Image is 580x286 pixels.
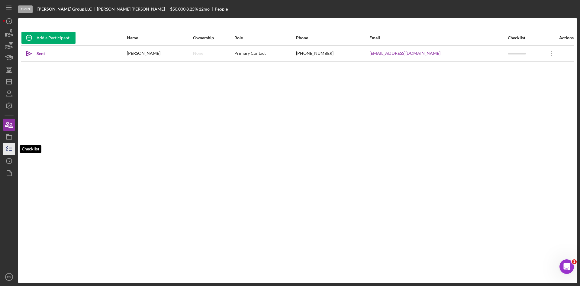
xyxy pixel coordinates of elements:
div: Role [234,35,296,40]
div: [PERSON_NAME] [127,46,192,61]
div: Add a Participant [37,32,69,44]
iframe: Intercom live chat [559,259,574,274]
span: 1 [572,259,577,264]
span: $50,000 [170,6,185,12]
button: PM [3,271,15,283]
b: [PERSON_NAME] Group LLC [37,7,92,12]
div: Phone [296,35,369,40]
button: Sent [21,48,51,60]
div: 8.25 % [186,7,198,12]
div: Ownership [193,35,234,40]
div: Email [369,35,507,40]
div: 12 mo [199,7,210,12]
div: [PERSON_NAME] [PERSON_NAME] [97,7,170,12]
div: Open [18,5,33,13]
div: Primary Contact [234,46,296,61]
div: Name [127,35,192,40]
div: Actions [544,35,574,40]
button: Add a Participant [21,32,76,44]
text: PM [7,275,11,279]
div: [PHONE_NUMBER] [296,46,369,61]
a: [EMAIL_ADDRESS][DOMAIN_NAME] [369,51,440,56]
div: None [193,51,203,56]
div: People [215,7,228,12]
div: Checklist [508,35,543,40]
div: Sent [37,48,45,60]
